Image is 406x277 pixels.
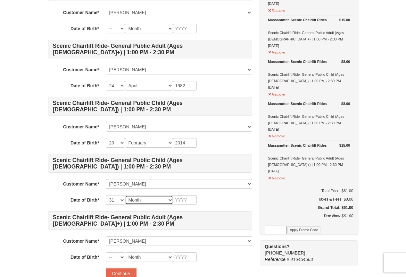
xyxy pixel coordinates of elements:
[70,83,99,88] strong: Date of Birth*
[268,90,285,98] button: Remove
[265,257,289,262] span: Reference #
[265,244,289,249] strong: Questions?
[70,140,99,145] strong: Date of Birth*
[268,6,285,14] button: Remove
[265,213,353,226] div: $61.00
[265,196,353,203] div: Taxes & Fees: $0.00
[173,252,197,262] input: YYYY
[268,58,350,91] div: Scenic Chairlift Ride- General Public Child (Ages [DEMOGRAPHIC_DATA]) | 1:00 PM - 2:30 PM [DATE]
[63,181,99,186] strong: Customer Name*
[339,142,350,149] strong: $15.00
[70,197,99,203] strong: Date of Birth*
[341,100,350,107] strong: $8.00
[63,238,99,244] strong: Customer Name*
[268,17,350,49] div: Scenic Chairlift Ride- General Public Adult (Ages [DEMOGRAPHIC_DATA]+) | 1:00 PM - 2:30 PM [DATE]
[268,100,350,107] div: Massanutten Scenic Chairlift Rides
[70,255,99,260] strong: Date of Birth*
[265,188,353,194] h6: Total Price: $61.00
[173,24,197,33] input: YYYY
[268,17,350,23] div: Massanutten Scenic Chairlift Rides
[291,257,313,262] span: 416454563
[265,243,346,255] span: [PHONE_NUMBER]
[268,142,350,174] div: Scenic Chairlift Ride- General Public Adult (Ages [DEMOGRAPHIC_DATA]+) | 1:00 PM - 2:30 PM [DATE]
[339,17,350,23] strong: $15.00
[268,100,350,133] div: Scenic Chairlift Ride- General Public Child (Ages [DEMOGRAPHIC_DATA]) | 1:00 PM - 2:30 PM [DATE]
[287,226,320,233] button: Apply Promo Code
[268,48,285,56] button: Remove
[70,26,99,31] strong: Date of Birth*
[48,40,252,58] h4: Scenic Chairlift Ride- General Public Adult (Ages [DEMOGRAPHIC_DATA]+) | 1:00 PM - 2:30 PM
[268,173,285,181] button: Remove
[341,58,350,65] strong: $8.00
[48,97,252,116] h4: Scenic Chairlift Ride- General Public Child (Ages [DEMOGRAPHIC_DATA]) | 1:00 PM - 2:30 PM
[173,138,197,148] input: YYYY
[63,67,99,72] strong: Customer Name*
[265,204,353,211] h5: Grand Total: $61.00
[268,131,285,139] button: Remove
[173,81,197,91] input: YYYY
[173,195,197,205] input: YYYY
[48,211,252,230] h4: Scenic Chairlift Ride- General Public Adult (Ages [DEMOGRAPHIC_DATA]+) | 1:00 PM - 2:30 PM
[324,214,341,218] strong: Due Now:
[63,124,99,129] strong: Customer Name*
[48,154,252,173] h4: Scenic Chairlift Ride- General Public Child (Ages [DEMOGRAPHIC_DATA]) | 1:00 PM - 2:30 PM
[268,58,350,65] div: Massanutten Scenic Chairlift Rides
[63,10,99,15] strong: Customer Name*
[268,142,350,149] div: Massanutten Scenic Chairlift Rides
